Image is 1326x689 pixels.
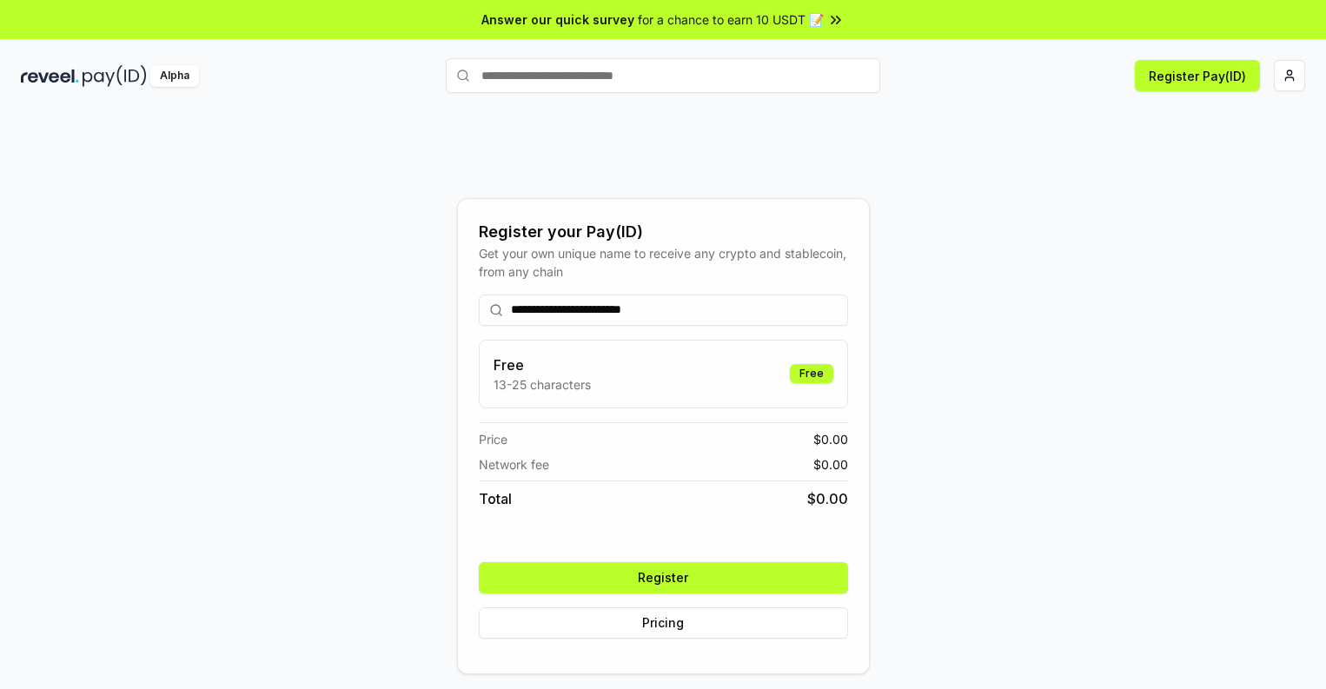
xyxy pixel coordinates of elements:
[813,455,848,474] span: $ 0.00
[21,65,79,87] img: reveel_dark
[479,488,512,509] span: Total
[494,375,591,394] p: 13-25 characters
[790,364,833,383] div: Free
[481,10,634,29] span: Answer our quick survey
[638,10,824,29] span: for a chance to earn 10 USDT 📝
[479,607,848,639] button: Pricing
[479,430,507,448] span: Price
[479,562,848,593] button: Register
[150,65,199,87] div: Alpha
[479,455,549,474] span: Network fee
[807,488,848,509] span: $ 0.00
[494,354,591,375] h3: Free
[1135,60,1260,91] button: Register Pay(ID)
[813,430,848,448] span: $ 0.00
[479,244,848,281] div: Get your own unique name to receive any crypto and stablecoin, from any chain
[83,65,147,87] img: pay_id
[479,220,848,244] div: Register your Pay(ID)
